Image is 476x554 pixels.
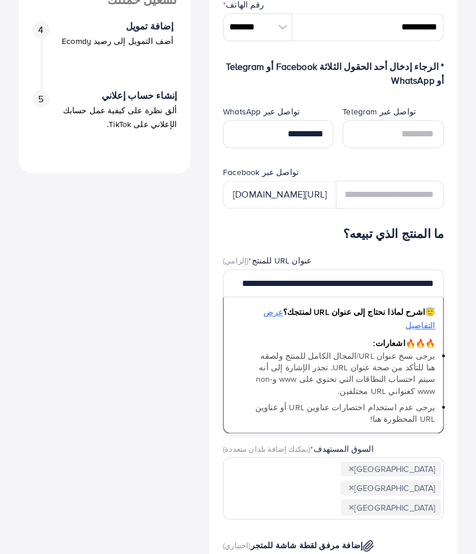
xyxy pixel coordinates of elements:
span: (إلزامي) [223,255,248,266]
div: البحث عن خيار [223,457,444,519]
p: * الرجاء إدخال أحد الحقول الثلاثة Facebook أو Telegram أو WhatsApp [223,60,444,87]
label: تواصل عبر Telegram [343,106,416,117]
span: يرجى عدم استخدام اختصارات عناوين URL أو عناوين URL المحظورة هنا! [255,401,435,425]
span: اشرح لماذا نحتاج إلى عنوان URL لمنتجك؟ [283,306,435,318]
p: ألق نظرة على كيفية عمل حسابك الإعلاني على TikTok. [62,103,177,131]
font: [GEOGRAPHIC_DATA] [354,461,436,476]
span: يرجى نسخ عنوان URL/المجال الكامل للمنتج ولصقه هنا للتأكد من صحة عنوان URL. تجدر الإشارة إلى أنه س... [256,350,435,397]
h4: ما المنتج الذي تبيعه؟ [223,227,444,241]
label: تواصل عبر WhatsApp [223,106,300,117]
h4: إضافة تمويل [62,21,173,32]
button: إلغاء تحديد مصر [348,466,354,471]
span: إضافة مرفق لقطة شاشة للمتجر [250,539,362,551]
span: عرض التفاصيل [263,306,435,331]
span: (اختياري) [223,540,250,550]
label: عنوان URL للمنتج [223,255,311,266]
span: (يمكنك إضافة بلدان متعددة) [223,443,310,453]
button: إلغاء تحديد الجزائر [348,504,354,510]
font: [GEOGRAPHIC_DATA] [354,500,436,515]
button: إلغاء تحديد لبنان [348,485,354,490]
li: Create ad account [18,90,191,159]
span: اشعارات: [373,337,435,349]
h4: إنشاء حساب إعلاني [62,90,177,101]
span: 🔥🔥🔥 [406,337,435,349]
label: تواصل عبر Facebook [223,166,299,178]
iframe: Chat [427,502,467,545]
span: 4 [38,23,43,36]
label: السوق المستهدف [223,443,374,454]
font: [GEOGRAPHIC_DATA] [354,480,436,495]
span: 5 [38,92,43,106]
img: img [363,540,374,552]
li: Add fund [18,21,191,90]
input: البحث عن خيار [238,499,338,516]
span: 😇 [425,306,435,318]
div: [URL][DOMAIN_NAME] [223,181,336,209]
p: أضف التمويل إلى رصيد Ecomdy [62,34,173,48]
